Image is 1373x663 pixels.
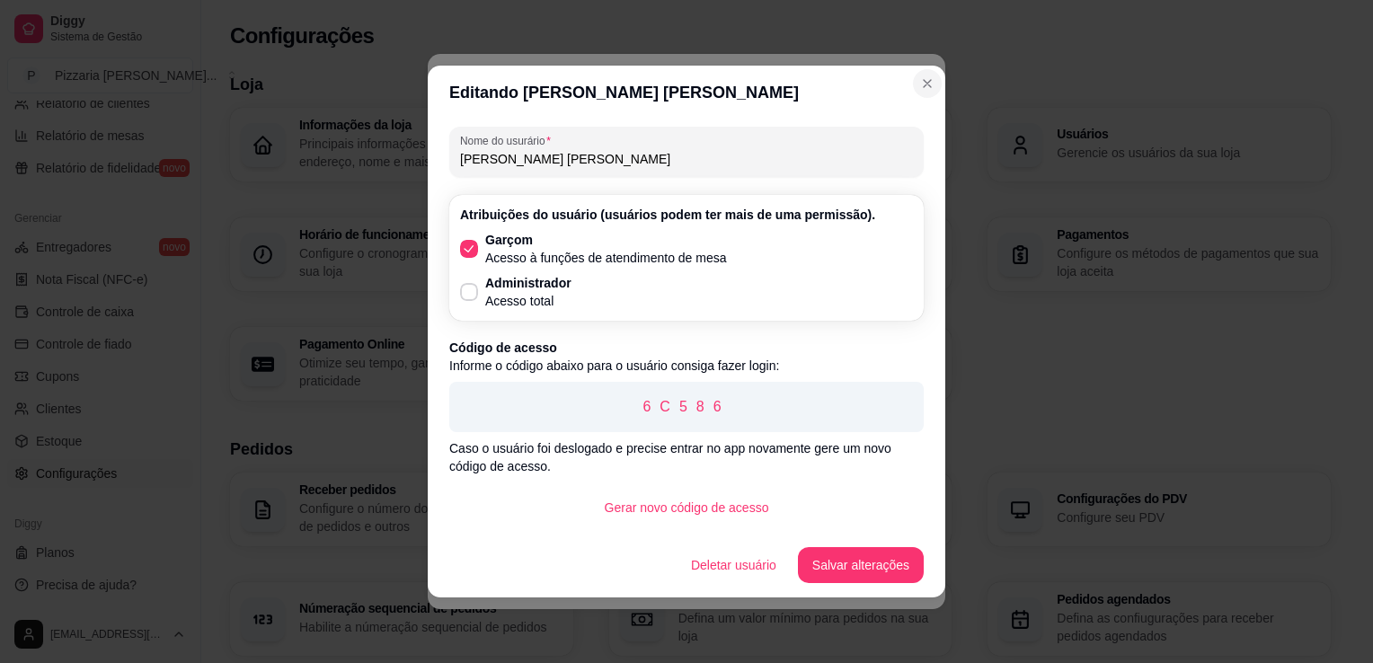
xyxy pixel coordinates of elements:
button: Salvar alterações [798,547,924,583]
p: Acesso total [485,292,571,310]
p: Caso o usuário foi deslogado e precise entrar no app novamente gere um novo código de acesso. [449,439,924,475]
p: Acesso à funções de atendimento de mesa [485,249,727,267]
p: Garçom [485,231,727,249]
input: Nome do usurário [460,150,913,168]
button: Deletar usuário [677,547,791,583]
button: Gerar novo código de acesso [590,490,784,526]
button: Close [913,69,942,98]
p: Informe o código abaixo para o usuário consiga fazer login: [449,357,924,375]
p: 6C586 [464,396,909,418]
p: Código de acesso [449,339,924,357]
p: Administrador [485,274,571,292]
header: Editando [PERSON_NAME] [PERSON_NAME] [428,66,945,119]
p: Atribuições do usuário (usuários podem ter mais de uma permissão). [460,206,913,224]
label: Nome do usurário [460,133,557,148]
